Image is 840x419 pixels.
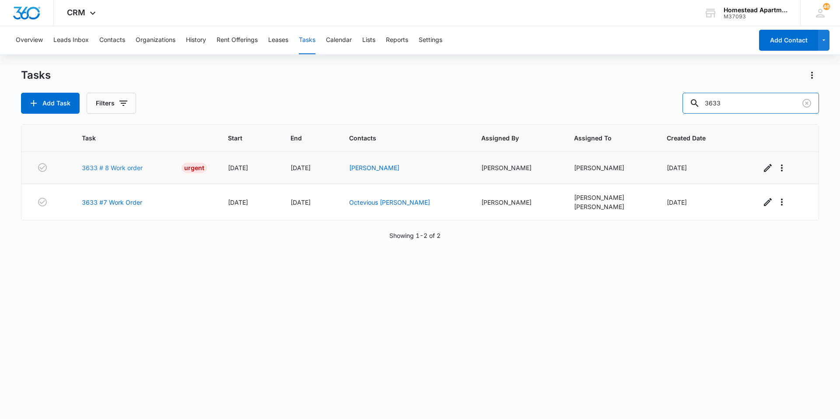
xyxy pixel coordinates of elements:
button: Lists [362,26,375,54]
button: Organizations [136,26,175,54]
a: 3633 # 8 Work order [82,163,143,172]
div: notifications count [823,3,830,10]
a: Octevious [PERSON_NAME] [349,199,430,206]
span: End [290,133,315,143]
span: [DATE] [667,199,687,206]
div: [PERSON_NAME] [574,163,646,172]
span: CRM [67,8,85,17]
span: [DATE] [667,164,687,171]
div: [PERSON_NAME] [481,163,553,172]
button: Settings [419,26,442,54]
div: [PERSON_NAME] [481,198,553,207]
button: Tasks [299,26,315,54]
button: Leases [268,26,288,54]
p: Showing 1-2 of 2 [389,231,441,240]
a: 3633 #7 Work Order [82,198,142,207]
button: Rent Offerings [217,26,258,54]
span: 46 [823,3,830,10]
h1: Tasks [21,69,51,82]
button: Contacts [99,26,125,54]
span: Assigned To [574,133,633,143]
button: Add Contact [759,30,818,51]
button: Add Task [21,93,80,114]
span: [DATE] [228,199,248,206]
input: Search Tasks [682,93,819,114]
span: Created Date [667,133,728,143]
a: [PERSON_NAME] [349,164,399,171]
button: Calendar [326,26,352,54]
div: Urgent [182,163,207,173]
span: Contacts [349,133,448,143]
span: Task [82,133,194,143]
button: Leads Inbox [53,26,89,54]
button: Actions [805,68,819,82]
span: [DATE] [228,164,248,171]
button: Reports [386,26,408,54]
button: Overview [16,26,43,54]
button: Clear [800,96,814,110]
div: account id [724,14,787,20]
span: Assigned By [481,133,540,143]
button: Filters [87,93,136,114]
span: Start [228,133,257,143]
span: [DATE] [290,199,311,206]
button: History [186,26,206,54]
span: [DATE] [290,164,311,171]
div: [PERSON_NAME] [574,193,646,202]
div: [PERSON_NAME] [574,202,646,211]
div: account name [724,7,787,14]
